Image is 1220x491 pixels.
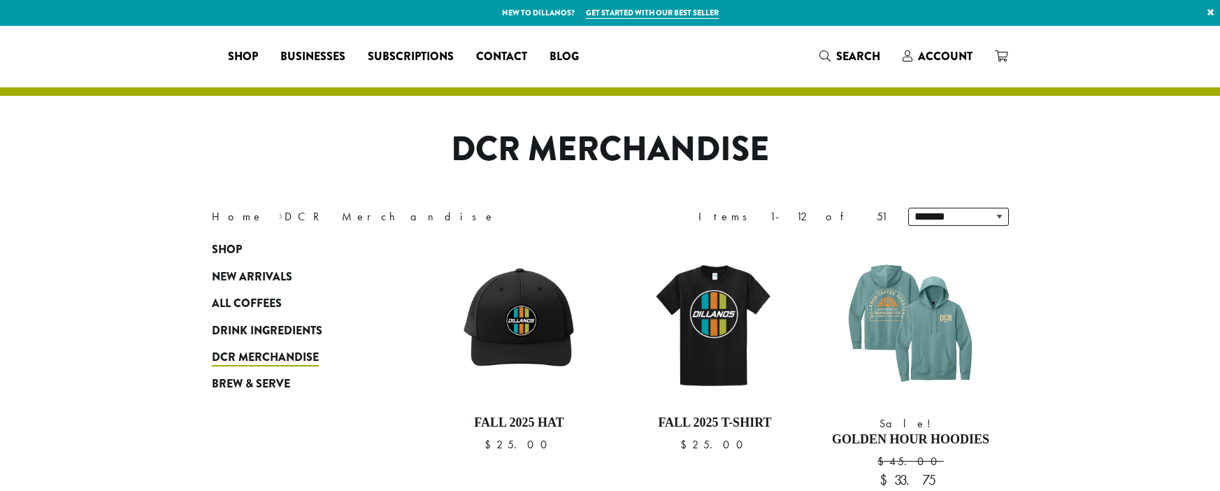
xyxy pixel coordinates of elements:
[634,243,795,404] img: DCR-Retro-Three-Strip-Circle-Tee-Fall-WEB-scaled.jpg
[201,129,1019,170] h1: DCR Merchandise
[212,376,290,393] span: Brew & Serve
[212,349,319,367] span: DCR Merchandise
[278,204,283,225] span: ›
[280,48,345,66] span: Businesses
[836,48,880,64] span: Search
[877,454,944,469] bdi: 45.00
[212,236,380,263] a: Shop
[476,48,527,66] span: Contact
[368,48,454,66] span: Subscriptions
[485,437,496,452] span: $
[680,437,692,452] span: $
[877,454,889,469] span: $
[212,317,380,343] a: Drink Ingredients
[228,48,258,66] span: Shop
[212,264,380,290] a: New Arrivals
[212,322,322,340] span: Drink Ingredients
[880,471,894,489] span: $
[830,415,991,432] span: Sale!
[439,415,600,431] h4: Fall 2025 Hat
[212,269,292,286] span: New Arrivals
[830,432,991,448] h4: Golden Hour Hoodies
[212,209,264,224] a: Home
[634,243,795,487] a: Fall 2025 T-Shirt $25.00
[808,45,891,68] a: Search
[212,344,380,371] a: DCR Merchandise
[698,208,887,225] div: Items 1-12 of 51
[212,290,380,317] a: All Coffees
[217,45,269,68] a: Shop
[586,7,719,19] a: Get started with our best seller
[212,371,380,397] a: Brew & Serve
[212,208,589,225] nav: Breadcrumb
[880,471,941,489] bdi: 33.75
[438,243,599,404] img: DCR-Retro-Three-Strip-Circle-Patch-Trucker-Hat-Fall-WEB-scaled.jpg
[634,415,795,431] h4: Fall 2025 T-Shirt
[485,437,554,452] bdi: 25.00
[918,48,973,64] span: Account
[830,243,991,487] a: Sale! Golden Hour Hoodies $45.00
[550,48,579,66] span: Blog
[439,243,600,487] a: Fall 2025 Hat $25.00
[212,241,242,259] span: Shop
[680,437,749,452] bdi: 25.00
[212,295,282,313] span: All Coffees
[830,243,991,404] img: DCR-SS-Golden-Hour-Hoodie-Eucalyptus-Blue-1200x1200-Web-e1744312709309.png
